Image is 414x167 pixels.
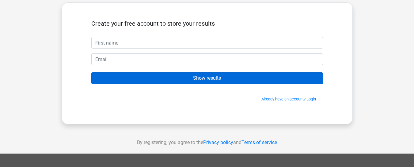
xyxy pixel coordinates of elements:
a: Terms of service [241,140,277,145]
a: Privacy policy [203,140,233,145]
h5: Create your free account to store your results [91,20,323,27]
input: First name [91,37,323,49]
a: Already have an account? Login [261,97,316,101]
input: Email [91,53,323,65]
input: Show results [91,72,323,84]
